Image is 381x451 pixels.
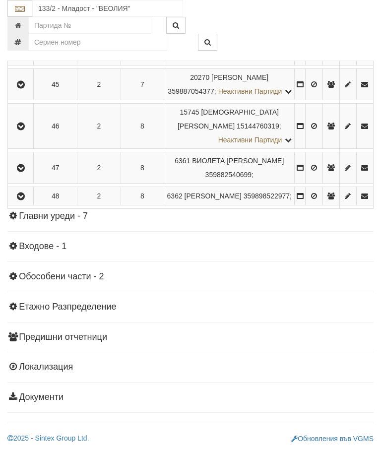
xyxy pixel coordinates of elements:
[7,392,374,402] h4: Документи
[190,73,209,81] span: Партида №
[140,122,144,130] span: 8
[77,104,121,149] td: 2
[180,108,199,116] span: Партида №
[34,152,77,184] td: 47
[77,69,121,100] td: 2
[185,192,242,200] span: [PERSON_NAME]
[77,152,121,184] td: 2
[168,87,214,95] span: 359887054377
[211,73,268,81] span: [PERSON_NAME]
[34,187,77,205] td: 48
[164,104,295,149] td: ;
[34,104,77,149] td: 46
[77,187,121,205] td: 2
[164,187,295,205] td: ;
[205,171,252,179] span: 359882540699
[175,157,190,165] span: Партида №
[218,136,282,144] span: Неактивни Партиди
[192,157,284,165] span: ВИОЛЕТА [PERSON_NAME]
[167,192,183,200] span: Партида №
[28,17,151,34] input: Партида №
[7,242,374,252] h4: Входове - 1
[28,34,167,51] input: Сериен номер
[140,192,144,200] span: 8
[218,87,282,95] span: Неактивни Партиди
[244,192,290,200] span: 359898522977
[7,302,374,312] h4: Етажно Разпределение
[237,122,279,130] span: 15144760319
[291,435,374,443] a: Обновления във VGMS
[178,108,279,130] span: [DEMOGRAPHIC_DATA][PERSON_NAME]
[7,434,89,442] a: 2025 - Sintex Group Ltd.
[164,152,295,184] td: ;
[7,332,374,342] h4: Предишни отчетници
[140,164,144,172] span: 8
[164,69,295,100] td: ;
[34,69,77,100] td: 45
[7,362,374,372] h4: Локализация
[7,272,374,282] h4: Обособени части - 2
[7,211,374,221] h4: Главни уреди - 7
[140,80,144,88] span: 7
